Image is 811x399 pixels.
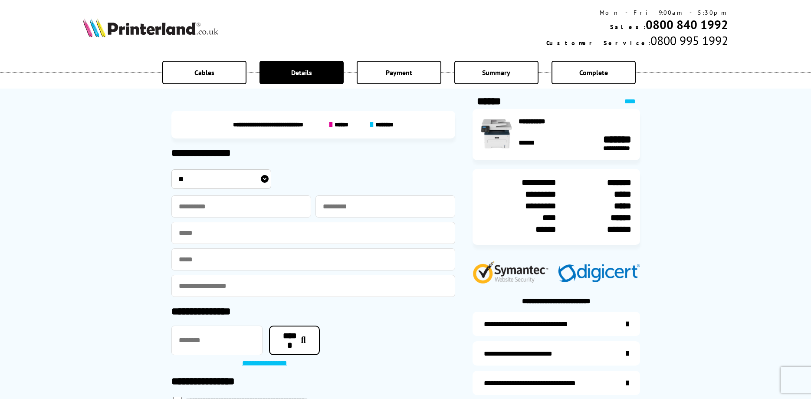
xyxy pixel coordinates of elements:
[546,9,728,16] div: Mon - Fri 9:00am - 5:30pm
[386,68,412,77] span: Payment
[473,371,640,395] a: additional-cables
[579,68,608,77] span: Complete
[546,39,650,47] span: Customer Service:
[473,341,640,366] a: items-arrive
[610,23,646,31] span: Sales:
[194,68,214,77] span: Cables
[646,16,728,33] a: 0800 840 1992
[291,68,312,77] span: Details
[83,18,218,37] img: Printerland Logo
[482,68,510,77] span: Summary
[473,312,640,336] a: additional-ink
[650,33,728,49] span: 0800 995 1992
